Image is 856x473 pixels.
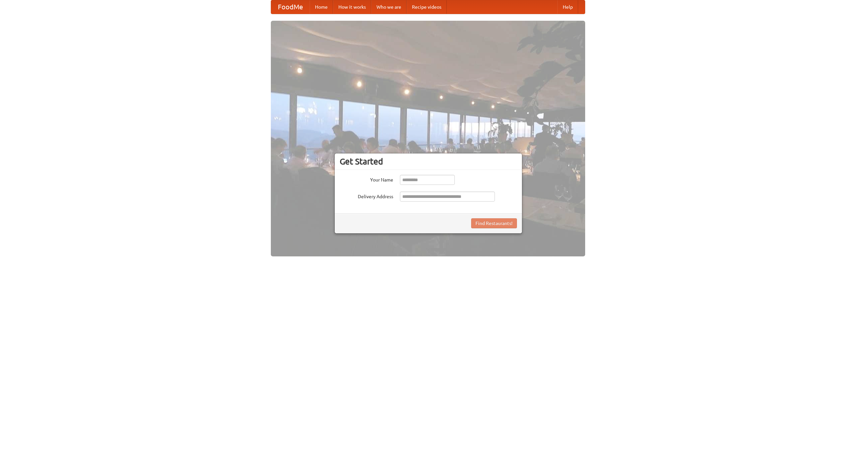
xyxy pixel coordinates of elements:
label: Your Name [340,175,393,183]
a: Recipe videos [407,0,447,14]
label: Delivery Address [340,192,393,200]
a: FoodMe [271,0,310,14]
a: Who we are [371,0,407,14]
a: How it works [333,0,371,14]
h3: Get Started [340,156,517,166]
a: Home [310,0,333,14]
button: Find Restaurants! [471,218,517,228]
a: Help [557,0,578,14]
